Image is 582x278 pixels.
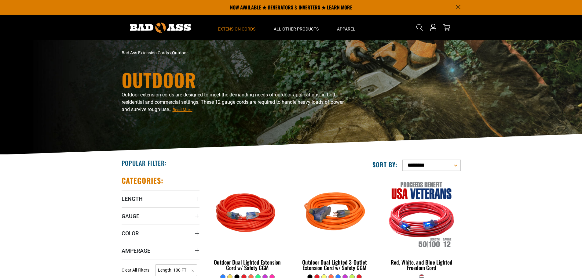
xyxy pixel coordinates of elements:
[328,15,364,40] summary: Apparel
[172,50,188,55] span: Outdoor
[218,26,255,32] span: Extension Cords
[295,259,373,270] div: Outdoor Dual Lighted 3-Outlet Extension Cord w/ Safety CGM
[295,176,373,274] a: orange Outdoor Dual Lighted 3-Outlet Extension Cord w/ Safety CGM
[122,247,150,254] span: Amperage
[122,195,143,202] span: Length
[122,50,169,55] a: Bad Ass Extension Cords
[274,26,319,32] span: All Other Products
[209,179,286,249] img: Red
[265,15,328,40] summary: All Other Products
[122,230,139,237] span: Color
[296,179,373,249] img: orange
[122,268,149,273] span: Clear All Filters
[122,70,345,89] h1: Outdoor
[155,267,197,273] a: Length: 100 FT
[170,50,171,55] span: ›
[122,159,167,167] h2: Popular Filter:
[372,161,397,168] label: Sort by:
[122,213,139,220] span: Gauge
[209,15,265,40] summary: Extension Cords
[173,107,192,112] span: Read More
[122,225,199,242] summary: Color
[337,26,355,32] span: Apparel
[415,23,425,32] summary: Search
[122,208,199,225] summary: Gauge
[122,92,344,112] span: Outdoor extension cords are designed to meet the demanding needs of outdoor applications, in both...
[122,176,164,185] h2: Categories:
[130,23,191,33] img: Bad Ass Extension Cords
[209,259,287,270] div: Outdoor Dual Lighted Extension Cord w/ Safety CGM
[122,267,152,273] a: Clear All Filters
[209,176,287,274] a: Red Outdoor Dual Lighted Extension Cord w/ Safety CGM
[383,259,460,270] div: Red, White, and Blue Lighted Freedom Cord
[122,242,199,259] summary: Amperage
[383,176,460,274] a: Red, White, and Blue Lighted Freedom Cord
[122,50,345,56] nav: breadcrumbs
[155,264,197,276] span: Length: 100 FT
[122,190,199,207] summary: Length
